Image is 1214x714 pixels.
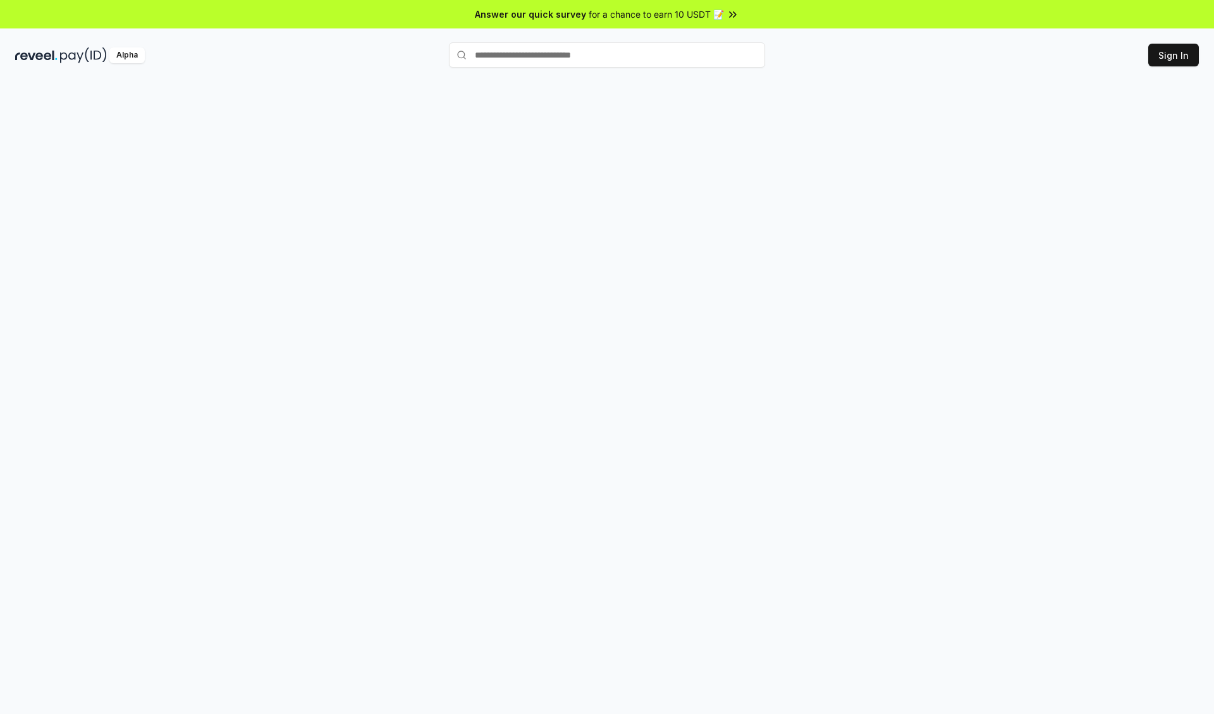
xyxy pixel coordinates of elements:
button: Sign In [1148,44,1199,66]
img: reveel_dark [15,47,58,63]
img: pay_id [60,47,107,63]
div: Alpha [109,47,145,63]
span: Answer our quick survey [475,8,586,21]
span: for a chance to earn 10 USDT 📝 [589,8,724,21]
